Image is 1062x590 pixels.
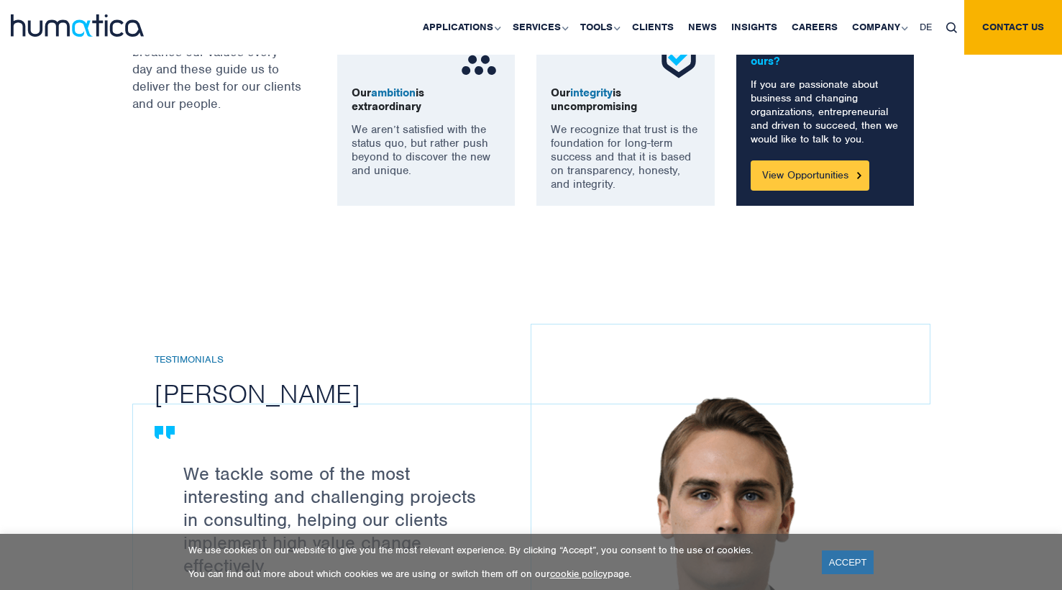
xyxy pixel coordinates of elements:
[155,377,552,410] h2: [PERSON_NAME]
[751,78,900,146] p: If you are passionate about business and changing organizations, entrepreneurial and driven to su...
[570,86,613,100] span: integrity
[188,544,804,556] p: We use cookies on our website to give you the most relevant experience. By clicking “Accept”, you...
[183,462,495,577] p: We tackle some of the most interesting and challenging projects in consulting, helping our client...
[352,86,501,114] p: Our is extraordinary
[551,123,700,191] p: We recognize that trust is the foundation for long-term success and that it is based on transpare...
[657,38,700,81] img: ico
[857,172,861,178] img: Button
[188,568,804,580] p: You can find out more about which cookies we are using or switch them off on our page.
[457,38,500,81] img: ico
[751,160,869,191] a: View Opportunities
[751,41,900,68] p: Do your values align with ours?
[352,123,501,178] p: We aren’t satisfied with the status quo, but rather push beyond to discover the new and unique.
[551,86,700,114] p: Our is uncompromising
[550,568,608,580] a: cookie policy
[946,22,957,33] img: search_icon
[371,86,416,100] span: ambition
[155,354,552,366] h6: Testimonials
[822,550,874,574] a: ACCEPT
[11,14,144,37] img: logo
[920,21,932,33] span: DE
